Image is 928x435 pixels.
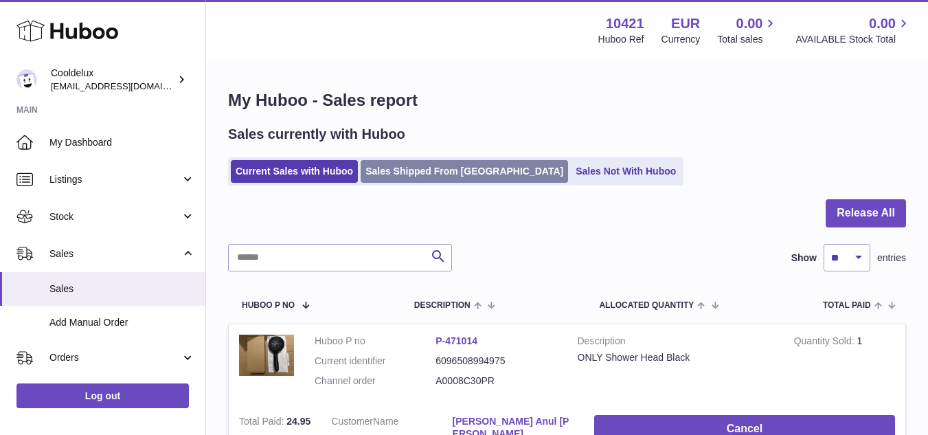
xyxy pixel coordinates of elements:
span: 24.95 [286,416,310,427]
span: Description [414,301,471,310]
label: Show [791,252,817,265]
div: ONLY Shower Head Black [578,351,773,364]
span: 0.00 [736,14,763,33]
a: 0.00 AVAILABLE Stock Total [795,14,912,46]
a: Sales Not With Huboo [571,160,681,183]
strong: Total Paid [239,416,286,430]
dt: Huboo P no [315,335,435,348]
a: Log out [16,383,189,408]
strong: Description [578,335,773,351]
strong: Quantity Sold [794,335,857,350]
span: 0.00 [869,14,896,33]
span: Stock [49,210,181,223]
h1: My Huboo - Sales report [228,89,906,111]
span: entries [877,252,906,265]
a: P-471014 [435,335,477,346]
div: Currency [661,33,701,46]
div: Cooldelux [51,67,174,93]
strong: EUR [671,14,700,33]
a: 0.00 Total sales [717,14,778,46]
dt: Channel order [315,375,435,388]
div: Huboo Ref [598,33,644,46]
a: Current Sales with Huboo [231,160,358,183]
span: [EMAIL_ADDRESS][DOMAIN_NAME] [51,80,202,91]
span: ALLOCATED Quantity [599,301,694,310]
h2: Sales currently with Huboo [228,125,405,144]
span: Sales [49,247,181,260]
dd: A0008C30PR [435,375,556,388]
span: Huboo P no [242,301,295,310]
span: Total paid [823,301,871,310]
img: internalAdmin-10421@internal.huboo.com [16,69,37,90]
dd: 6096508994975 [435,355,556,368]
img: 1658380454.jpg [239,335,294,376]
span: AVAILABLE Stock Total [795,33,912,46]
span: Customer [331,416,373,427]
button: Release All [826,199,906,227]
span: Add Manual Order [49,316,195,329]
strong: 10421 [606,14,644,33]
span: My Dashboard [49,136,195,149]
span: Total sales [717,33,778,46]
span: Sales [49,282,195,295]
td: 1 [784,324,905,405]
a: Sales Shipped From [GEOGRAPHIC_DATA] [361,160,568,183]
span: Orders [49,351,181,364]
dt: Current identifier [315,355,435,368]
span: Listings [49,173,181,186]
